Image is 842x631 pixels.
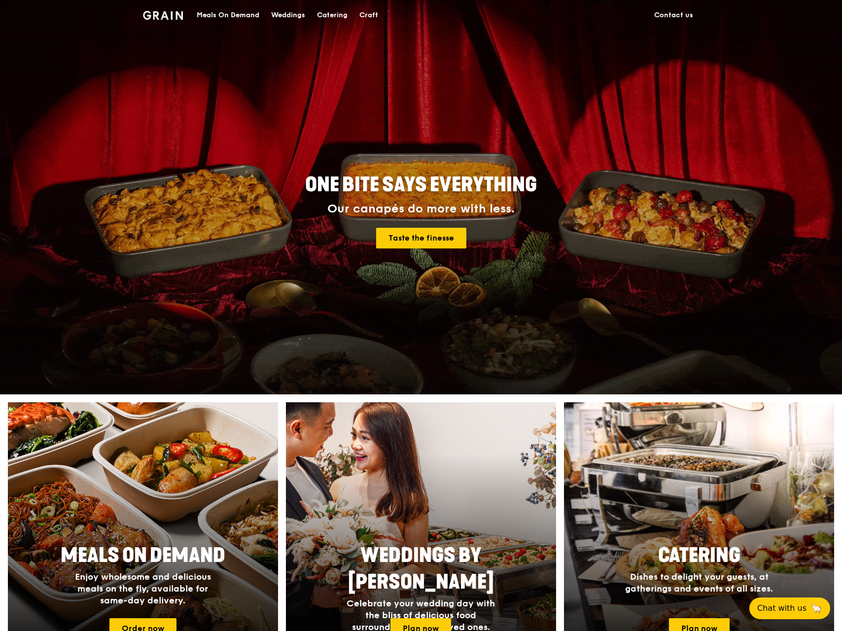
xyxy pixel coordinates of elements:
[305,173,537,197] span: ONE BITE SAYS EVERYTHING
[311,0,353,30] a: Catering
[348,544,494,594] span: Weddings by [PERSON_NAME]
[61,544,225,567] span: Meals On Demand
[353,0,384,30] a: Craft
[271,0,305,30] div: Weddings
[376,228,466,248] a: Taste the finesse
[749,597,830,619] button: Chat with us🦙
[317,0,348,30] div: Catering
[197,0,259,30] div: Meals On Demand
[757,602,807,614] span: Chat with us
[75,571,211,606] span: Enjoy wholesome and delicious meals on the fly, available for same-day delivery.
[265,0,311,30] a: Weddings
[244,202,598,216] div: Our canapés do more with less.
[658,544,740,567] span: Catering
[648,0,699,30] a: Contact us
[143,11,183,20] img: Grain
[359,0,378,30] div: Craft
[810,602,822,614] span: 🦙
[625,571,773,594] span: Dishes to delight your guests, at gatherings and events of all sizes.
